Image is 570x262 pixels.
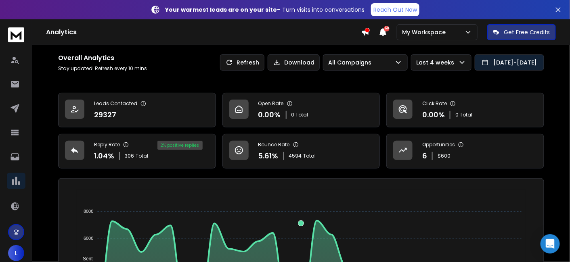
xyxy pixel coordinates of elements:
[386,93,544,127] a: Click Rate0.00%0 Total
[77,256,93,262] span: Sent
[258,100,284,107] p: Open Rate
[487,24,556,40] button: Get Free Credits
[8,245,24,261] button: L
[258,109,281,121] p: 0.00 %
[416,58,457,67] p: Last 4 weeks
[8,27,24,42] img: logo
[46,27,361,37] h1: Analytics
[58,53,148,63] h1: Overall Analytics
[58,93,216,127] a: Leads Contacted29327
[94,100,137,107] p: Leads Contacted
[402,28,449,36] p: My Workspace
[222,93,380,127] a: Open Rate0.00%0 Total
[291,112,308,118] p: 0 Total
[422,150,427,162] p: 6
[304,153,316,159] span: Total
[84,209,93,214] tspan: 8000
[541,234,560,254] div: Open Intercom Messenger
[94,109,116,121] p: 29327
[438,153,451,159] p: $ 600
[386,134,544,168] a: Opportunities6$600
[125,153,134,159] span: 306
[475,54,544,71] button: [DATE]-[DATE]
[422,141,455,148] p: Opportunities
[222,134,380,168] a: Bounce Rate5.61%4594Total
[237,58,259,67] p: Refresh
[328,58,375,67] p: All Campaigns
[58,65,148,72] p: Stay updated! Refresh every 10 mins.
[384,26,390,31] span: 50
[504,28,550,36] p: Get Free Credits
[165,6,277,14] strong: Your warmest leads are on your site
[136,153,148,159] span: Total
[84,236,93,241] tspan: 6000
[268,54,320,71] button: Download
[455,112,472,118] p: 0 Total
[289,153,302,159] span: 4594
[58,134,216,168] a: Reply Rate1.04%306Total2% positive replies
[94,141,120,148] p: Reply Rate
[284,58,314,67] p: Download
[157,141,203,150] div: 2 % positive replies
[371,3,419,16] a: Reach Out Now
[422,100,447,107] p: Click Rate
[258,141,290,148] p: Bounce Rate
[220,54,264,71] button: Refresh
[258,150,279,162] p: 5.61 %
[165,6,365,14] p: – Turn visits into conversations
[94,150,114,162] p: 1.04 %
[373,6,417,14] p: Reach Out Now
[422,109,445,121] p: 0.00 %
